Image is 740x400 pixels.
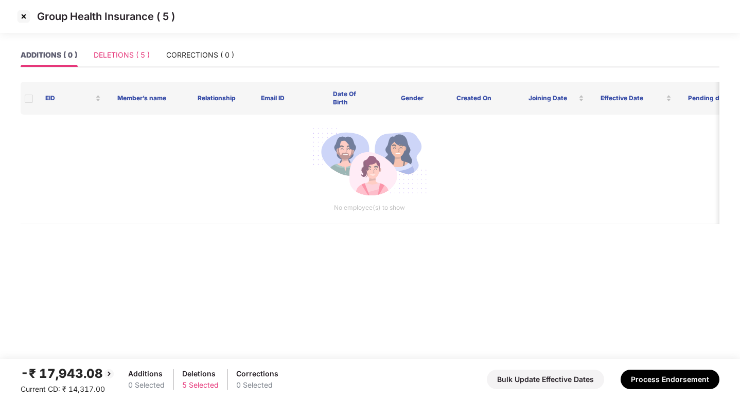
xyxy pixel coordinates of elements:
div: Deletions [182,368,219,379]
div: ADDITIONS ( 0 ) [21,49,77,61]
th: Member’s name [109,82,181,115]
div: CORRECTIONS ( 0 ) [166,49,234,61]
img: svg+xml;base64,PHN2ZyBpZD0iQmFjay0yMHgyMCIgeG1sbnM9Imh0dHA6Ly93d3cudzMub3JnLzIwMDAvc3ZnIiB3aWR0aD... [103,368,115,380]
div: 0 Selected [236,379,278,391]
div: Additions [128,368,165,379]
div: DELETIONS ( 5 ) [94,49,150,61]
p: Group Health Insurance ( 5 ) [37,10,175,23]
div: Corrections [236,368,278,379]
span: Effective Date [601,94,664,102]
th: Joining Date [520,82,592,115]
th: Effective Date [592,82,680,115]
th: Date Of Birth [325,82,376,115]
p: No employee(s) to show [29,203,710,213]
div: 5 Selected [182,379,219,391]
span: Current CD: ₹ 14,317.00 [21,385,105,393]
th: EID [37,82,109,115]
th: Email ID [253,82,325,115]
button: Process Endorsement [621,370,719,389]
button: Bulk Update Effective Dates [487,370,604,389]
th: Relationship [181,82,253,115]
span: Pending days [688,94,736,102]
div: 0 Selected [128,379,165,391]
th: Gender [376,82,448,115]
img: svg+xml;base64,PHN2ZyBpZD0iQ3Jvc3MtMzJ4MzIiIHhtbG5zPSJodHRwOi8vd3d3LnczLm9yZy8yMDAwL3N2ZyIgd2lkdG... [15,8,32,25]
th: Created On [448,82,520,115]
img: svg+xml;base64,PHN2ZyB4bWxucz0iaHR0cDovL3d3dy53My5vcmcvMjAwMC9zdmciIGlkPSJNdWx0aXBsZV9lbXBsb3llZS... [312,123,427,203]
div: -₹ 17,943.08 [21,364,115,384]
span: Joining Date [528,94,576,102]
span: EID [45,94,93,102]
